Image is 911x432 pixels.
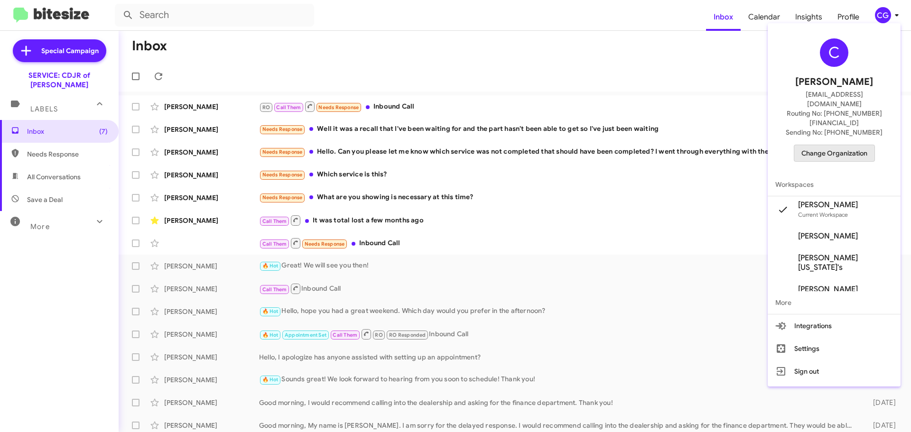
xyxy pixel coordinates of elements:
span: [EMAIL_ADDRESS][DOMAIN_NAME] [779,90,889,109]
span: Routing No: [PHONE_NUMBER][FINANCIAL_ID] [779,109,889,128]
button: Integrations [768,314,901,337]
span: Workspaces [768,173,901,196]
span: Change Organization [801,145,867,161]
button: Sign out [768,360,901,383]
span: [PERSON_NAME] [798,231,858,241]
button: Change Organization [794,145,875,162]
button: Settings [768,337,901,360]
span: [PERSON_NAME][US_STATE]'s [798,253,893,272]
span: Sending No: [PHONE_NUMBER] [786,128,883,137]
div: C [820,38,848,67]
span: [PERSON_NAME] [798,200,858,210]
span: More [768,291,901,314]
span: Current Workspace [798,211,848,218]
span: [PERSON_NAME] [798,285,858,294]
span: [PERSON_NAME] [795,74,873,90]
